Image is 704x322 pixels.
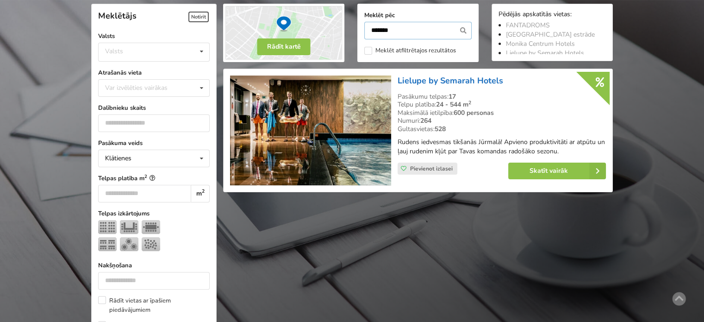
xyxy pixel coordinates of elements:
[420,116,431,125] strong: 264
[398,93,606,101] div: Pasākumu telpas:
[142,237,160,251] img: Pieņemšana
[191,185,210,202] div: m
[449,92,456,101] strong: 17
[506,30,595,39] a: [GEOGRAPHIC_DATA] estrāde
[398,109,606,117] div: Maksimālā ietilpība:
[98,32,210,41] label: Valsts
[98,237,117,251] img: Klase
[498,11,606,19] div: Pēdējās apskatītās vietas:
[398,75,503,86] a: Lielupe by Semarah Hotels
[103,82,188,93] div: Var izvēlēties vairākas
[435,125,446,133] strong: 528
[508,163,606,179] a: Skatīt vairāk
[120,220,138,234] img: U-Veids
[98,261,210,270] label: Nakšņošana
[410,165,453,172] span: Pievienot izlasei
[98,10,137,21] span: Meklētājs
[506,49,584,57] a: Lielupe by Semarah Hotels
[364,47,456,55] label: Meklēt atfiltrētajos rezultātos
[98,174,210,183] label: Telpas platība m
[202,188,205,195] sup: 2
[105,47,123,55] div: Valsts
[98,139,210,148] label: Pasākuma veids
[398,125,606,133] div: Gultasvietas:
[98,103,210,113] label: Dalībnieku skaits
[188,12,209,22] span: Notīrīt
[398,101,606,109] div: Telpu platība:
[468,99,471,106] sup: 2
[364,11,472,20] label: Meklēt pēc
[398,117,606,125] div: Numuri:
[144,173,147,179] sup: 2
[506,21,550,30] a: FANTADROMS
[398,138,606,156] p: Rudens iedvesmas tikšanās Jūrmalā! Apvieno produktivitāti ar atpūtu un ļauj rudenim kļūt par Tava...
[98,296,210,315] label: Rādīt vietas ar īpašiem piedāvājumiem
[223,4,344,62] img: Rādīt kartē
[506,39,575,48] a: Monika Centrum Hotels
[436,100,471,109] strong: 24 - 544 m
[454,108,494,117] strong: 600 personas
[105,155,131,162] div: Klātienes
[230,76,391,186] img: Viesnīca | Jūrmala | Lielupe by Semarah Hotels
[98,220,117,234] img: Teātris
[98,68,210,77] label: Atrašanās vieta
[120,237,138,251] img: Bankets
[142,220,160,234] img: Sapulce
[98,209,210,218] label: Telpas izkārtojums
[257,38,311,55] button: Rādīt kartē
